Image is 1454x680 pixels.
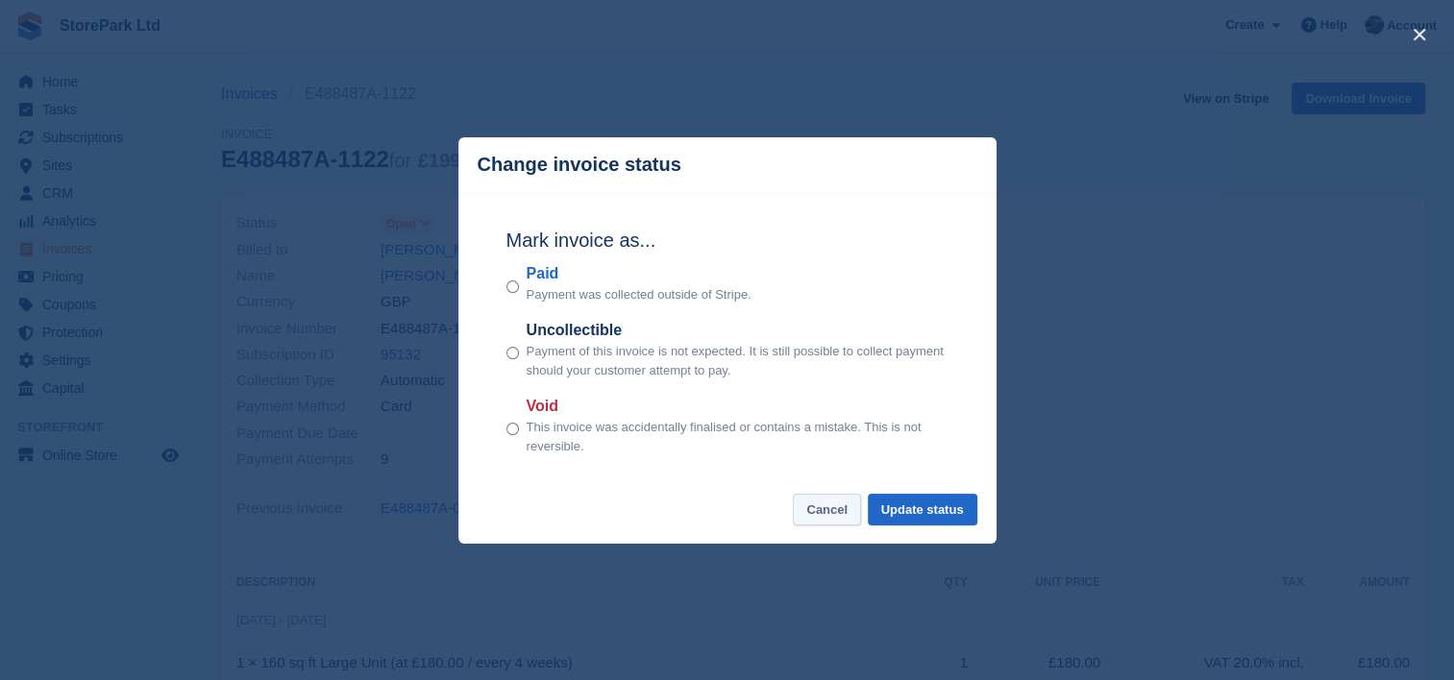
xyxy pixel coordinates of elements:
p: This invoice was accidentally finalised or contains a mistake. This is not reversible. [527,418,949,455]
button: Cancel [793,494,861,525]
label: Void [527,395,949,418]
button: Update status [868,494,977,525]
label: Uncollectible [527,319,949,342]
p: Change invoice status [478,154,681,176]
h2: Mark invoice as... [506,226,949,255]
label: Paid [527,262,752,285]
button: close [1404,19,1435,50]
p: Payment was collected outside of Stripe. [527,285,752,304]
p: Payment of this invoice is not expected. It is still possible to collect payment should your cust... [527,342,949,379]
